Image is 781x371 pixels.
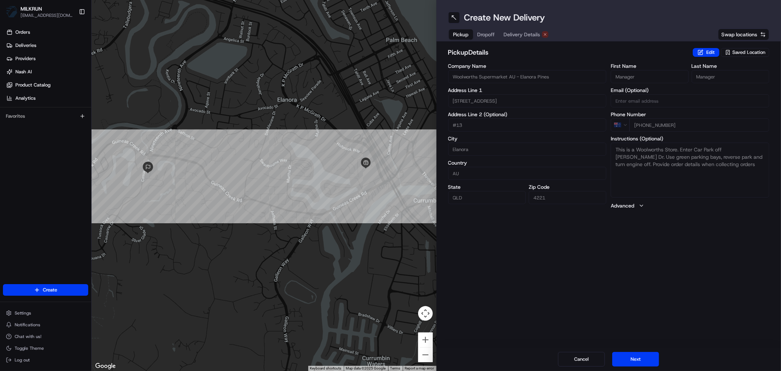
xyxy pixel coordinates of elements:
input: Enter first name [611,70,688,83]
input: Enter zip code [529,191,606,204]
label: First Name [611,63,688,69]
h2: pickup Details [448,47,689,58]
label: Phone Number [611,112,769,117]
span: Deliveries [15,42,36,49]
button: Edit [693,48,719,57]
a: Open this area in Google Maps (opens a new window) [93,361,118,371]
button: Notifications [3,320,88,330]
span: Notifications [15,322,40,328]
label: Instructions (Optional) [611,136,769,141]
input: Enter country [448,167,607,180]
label: Last Name [692,63,769,69]
button: Create [3,284,88,296]
input: Enter phone number [629,118,769,132]
a: Nash AI [3,66,91,78]
button: Zoom out [418,348,433,362]
label: Address Line 1 [448,88,607,93]
span: Chat with us! [15,334,41,339]
span: Dropoff [477,31,495,38]
span: Analytics [15,95,36,102]
span: Toggle Theme [15,345,44,351]
span: Saved Location [732,49,765,56]
button: Log out [3,355,88,365]
a: Product Catalog [3,79,91,91]
a: Report a map error [405,366,434,370]
input: Enter last name [692,70,769,83]
label: Email (Optional) [611,88,769,93]
button: MILKRUNMILKRUN[EMAIL_ADDRESS][DOMAIN_NAME] [3,3,76,21]
span: Providers [15,55,36,62]
button: Map camera controls [418,306,433,321]
span: Orders [15,29,30,36]
button: Advanced [611,202,769,209]
button: [EMAIL_ADDRESS][DOMAIN_NAME] [21,12,73,18]
img: Google [93,361,118,371]
button: Next [612,352,659,367]
h1: Create New Delivery [464,12,545,23]
input: Enter email address [611,94,769,107]
span: Swap locations [721,31,757,38]
a: Providers [3,53,91,65]
span: Nash AI [15,69,32,75]
span: Pickup [453,31,469,38]
label: Country [448,160,607,165]
input: Enter company name [448,70,607,83]
button: Toggle Theme [3,343,88,353]
button: Saved Location [721,47,769,58]
div: Favorites [3,110,88,122]
label: Address Line 2 (Optional) [448,112,607,117]
button: Zoom in [418,333,433,347]
a: Terms [390,366,401,370]
textarea: This is a Woolworths Store. Enter Car Park off [PERSON_NAME] Dr. Use green parking bays, reverse ... [611,143,769,198]
span: Product Catalog [15,82,51,88]
a: Orders [3,26,91,38]
a: Analytics [3,92,91,104]
label: State [448,184,526,190]
button: Swap locations [718,29,769,40]
button: MILKRUN [21,5,42,12]
img: MILKRUN [6,6,18,18]
input: Enter address [448,94,607,107]
span: Settings [15,310,31,316]
button: Keyboard shortcuts [310,366,342,371]
span: Map data ©2025 Google [346,366,386,370]
a: Deliveries [3,40,91,51]
label: City [448,136,607,141]
input: Enter state [448,191,526,204]
span: Delivery Details [504,31,540,38]
button: Cancel [558,352,605,367]
button: Settings [3,308,88,318]
label: Company Name [448,63,607,69]
span: Create [43,287,57,293]
button: Chat with us! [3,331,88,342]
label: Advanced [611,202,634,209]
span: Log out [15,357,30,363]
input: Apartment, suite, unit, etc. [448,118,607,132]
label: Zip Code [529,184,606,190]
input: Enter city [448,143,607,156]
